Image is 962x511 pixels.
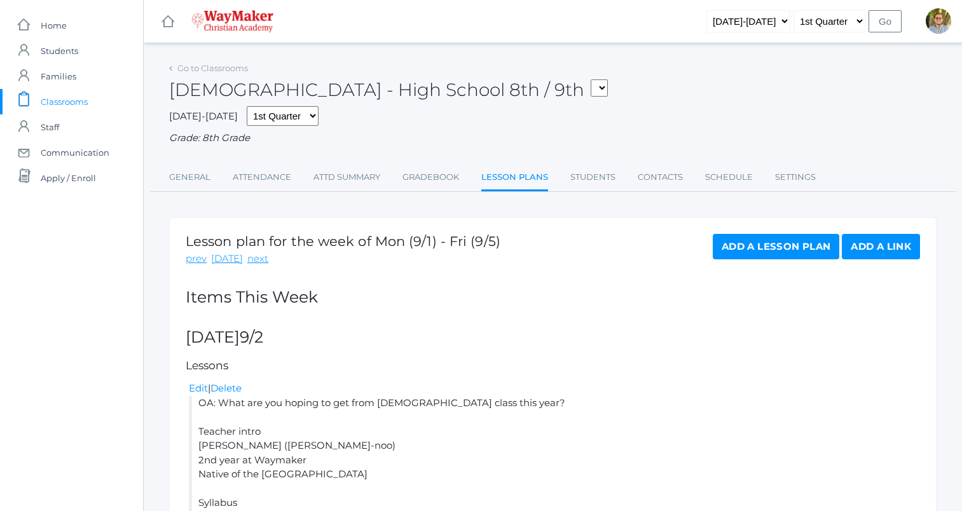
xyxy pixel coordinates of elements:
[240,327,263,346] span: 9/2
[211,252,243,266] a: [DATE]
[638,165,683,190] a: Contacts
[41,13,67,38] span: Home
[186,360,920,372] h5: Lessons
[177,63,248,73] a: Go to Classrooms
[481,165,548,192] a: Lesson Plans
[191,10,273,32] img: waymaker-logo-stack-white-1602f2b1af18da31a5905e9982d058868370996dac5278e84edea6dabf9a3315.png
[705,165,753,190] a: Schedule
[169,110,238,122] span: [DATE]-[DATE]
[41,165,96,191] span: Apply / Enroll
[41,89,88,114] span: Classrooms
[775,165,816,190] a: Settings
[570,165,615,190] a: Students
[189,382,208,394] a: Edit
[186,252,207,266] a: prev
[210,382,242,394] a: Delete
[842,234,920,259] a: Add a Link
[41,114,59,140] span: Staff
[186,289,920,306] h2: Items This Week
[189,381,920,396] div: |
[402,165,459,190] a: Gradebook
[186,234,500,249] h1: Lesson plan for the week of Mon (9/1) - Fri (9/5)
[41,140,109,165] span: Communication
[313,165,380,190] a: Attd Summary
[169,131,937,146] div: Grade: 8th Grade
[169,80,608,100] h2: [DEMOGRAPHIC_DATA] - High School 8th / 9th
[926,8,951,34] div: Kylen Braileanu
[41,38,78,64] span: Students
[186,329,920,346] h2: [DATE]
[233,165,291,190] a: Attendance
[41,64,76,89] span: Families
[169,165,210,190] a: General
[869,10,902,32] input: Go
[247,252,268,266] a: next
[713,234,839,259] a: Add a Lesson Plan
